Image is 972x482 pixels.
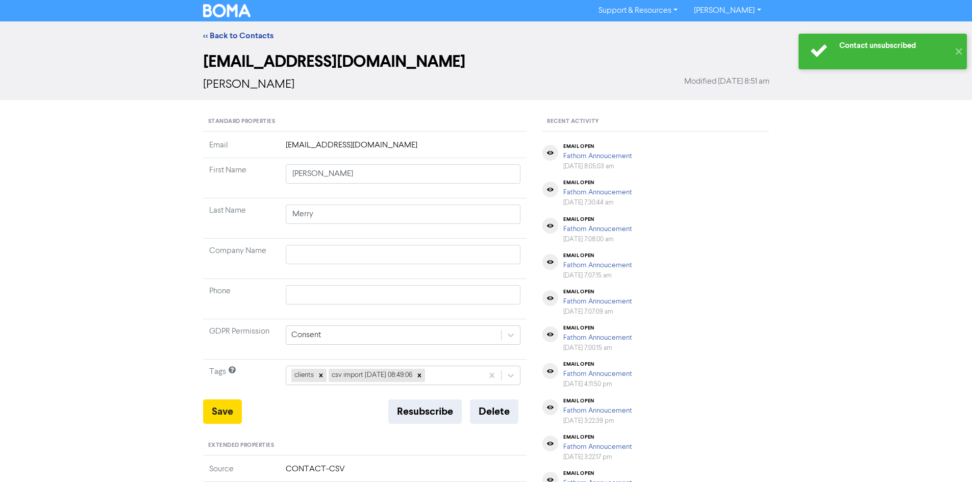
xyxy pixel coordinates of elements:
[563,298,632,305] a: Fathom Annoucement
[563,225,632,233] a: Fathom Annoucement
[388,399,462,424] button: Resubscribe
[563,307,632,317] div: [DATE] 7:07:09 am
[203,79,294,91] span: [PERSON_NAME]
[684,75,769,88] span: Modified [DATE] 8:51 am
[203,279,280,319] td: Phone
[563,189,632,196] a: Fathom Annoucement
[203,463,280,482] td: Source
[329,369,414,382] div: csv import [DATE] 08:49:06
[470,399,518,424] button: Delete
[291,369,315,382] div: clients
[686,3,769,19] a: [PERSON_NAME]
[563,252,632,259] div: email open
[563,325,632,331] div: email open
[203,31,273,41] a: << Back to Contacts
[563,416,632,426] div: [DATE] 3:22:39 pm
[563,216,632,222] div: email open
[203,436,527,455] div: Extended Properties
[203,4,251,17] img: BOMA Logo
[563,443,632,450] a: Fathom Annoucement
[542,112,769,132] div: Recent Activity
[563,398,632,404] div: email open
[203,139,280,158] td: Email
[563,198,632,208] div: [DATE] 7:30:44 am
[203,198,280,239] td: Last Name
[280,463,527,482] td: CONTACT-CSV
[203,158,280,198] td: First Name
[203,360,280,400] td: Tags
[203,239,280,279] td: Company Name
[563,271,632,281] div: [DATE] 7:07:15 am
[921,433,972,482] iframe: Chat Widget
[563,407,632,414] a: Fathom Annoucement
[563,289,632,295] div: email open
[563,343,632,353] div: [DATE] 7:00:15 am
[563,162,632,171] div: [DATE] 8:05:03 am
[203,399,242,424] button: Save
[203,52,769,71] h2: [EMAIL_ADDRESS][DOMAIN_NAME]
[563,370,632,377] a: Fathom Annoucement
[563,235,632,244] div: [DATE] 7:08:00 am
[563,262,632,269] a: Fathom Annoucement
[563,452,632,462] div: [DATE] 3:22:17 pm
[563,361,632,367] div: email open
[590,3,686,19] a: Support & Resources
[203,319,280,360] td: GDPR Permission
[563,470,632,476] div: email open
[291,329,321,341] div: Consent
[839,40,949,51] div: Contact unsubscribed
[280,139,527,158] td: [EMAIL_ADDRESS][DOMAIN_NAME]
[203,112,527,132] div: Standard Properties
[563,334,632,341] a: Fathom Annoucement
[563,143,632,149] div: email open
[563,379,632,389] div: [DATE] 4:11:50 pm
[563,153,632,160] a: Fathom Annoucement
[563,434,632,440] div: email open
[563,180,632,186] div: email open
